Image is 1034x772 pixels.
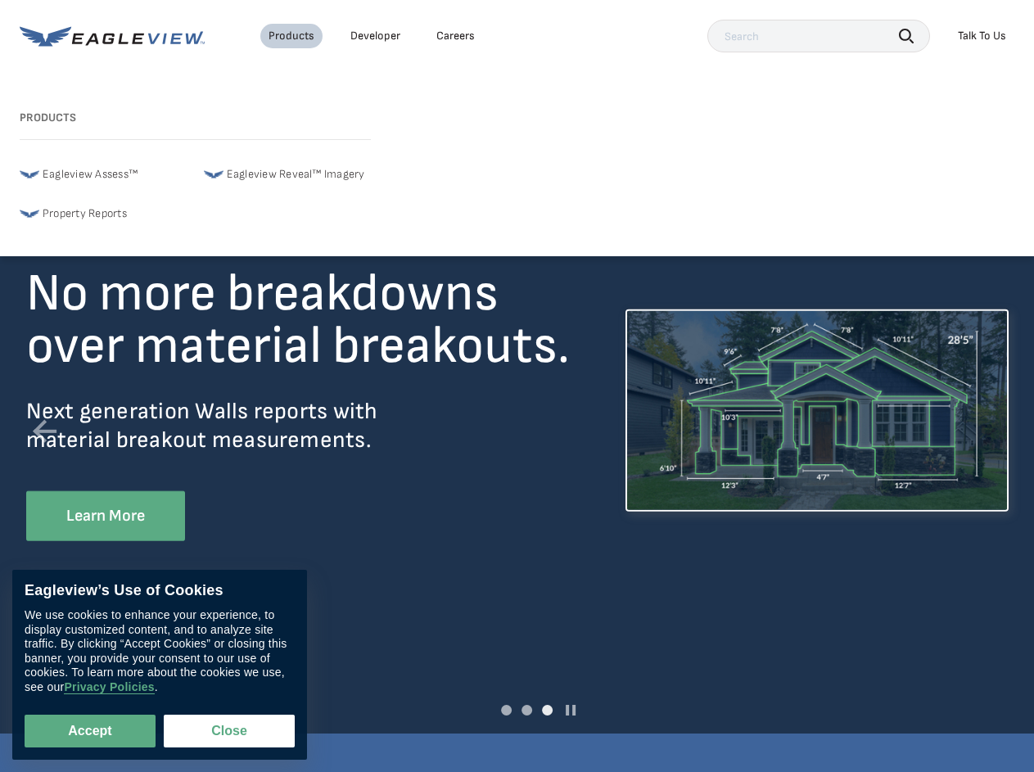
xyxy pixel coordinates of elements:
h3: Products [20,111,371,125]
img: Wall Analysis [625,309,1008,511]
div: We use cookies to enhance your experience, to display customized content, and to analyze site tra... [25,608,295,694]
img: favicon-32x32-1.png [204,165,224,184]
div: Eagleview’s Use of Cookies [25,582,295,600]
a: Privacy Policies [64,680,154,694]
div: Talk To Us [958,29,1006,43]
a: Property Reports [20,204,187,223]
button: Close [164,715,295,747]
div: Products [269,29,314,43]
a: Eagleview Reveal™ Imagery [204,165,372,184]
span: Property Reports [43,204,127,223]
span: Eagleview Reveal™ Imagery [227,165,365,184]
div: Careers [436,29,475,43]
a: Learn More [26,491,185,541]
p: Next generation Walls reports with material breakout measurements. [26,397,436,479]
a: Eagleview Assess™ [20,165,187,184]
img: favicon-32x32-1.png [20,204,39,223]
a: Developer [350,29,400,43]
span: Eagleview Assess™ [43,165,138,184]
img: favicon-32x32-1.png [20,165,39,184]
button: Accept [25,715,156,747]
input: Search [707,20,930,52]
h2: No more breakdowns over material breakouts. [26,268,600,372]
